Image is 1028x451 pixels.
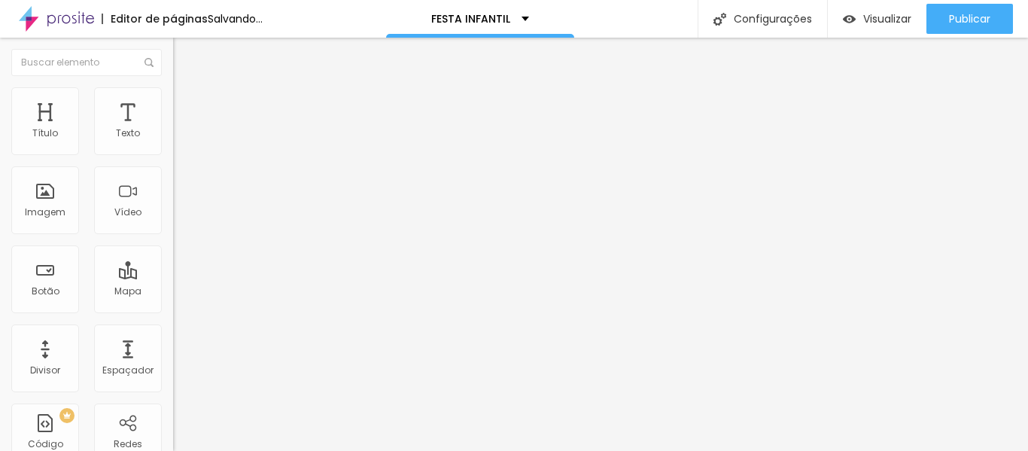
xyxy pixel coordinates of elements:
[208,14,263,24] div: Salvando...
[11,49,162,76] input: Buscar elemento
[116,128,140,139] div: Texto
[828,4,926,34] button: Visualizar
[30,365,60,376] div: Divisor
[32,286,59,297] div: Botão
[949,13,990,25] span: Publicar
[843,13,856,26] img: view-1.svg
[114,286,141,297] div: Mapa
[114,207,141,218] div: Vídeo
[713,13,726,26] img: Icone
[144,58,154,67] img: Icone
[102,14,208,24] div: Editor de páginas
[431,14,510,24] p: FESTA INFANTIL
[32,128,58,139] div: Título
[863,13,911,25] span: Visualizar
[102,365,154,376] div: Espaçador
[173,38,1028,451] iframe: Editor
[926,4,1013,34] button: Publicar
[25,207,65,218] div: Imagem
